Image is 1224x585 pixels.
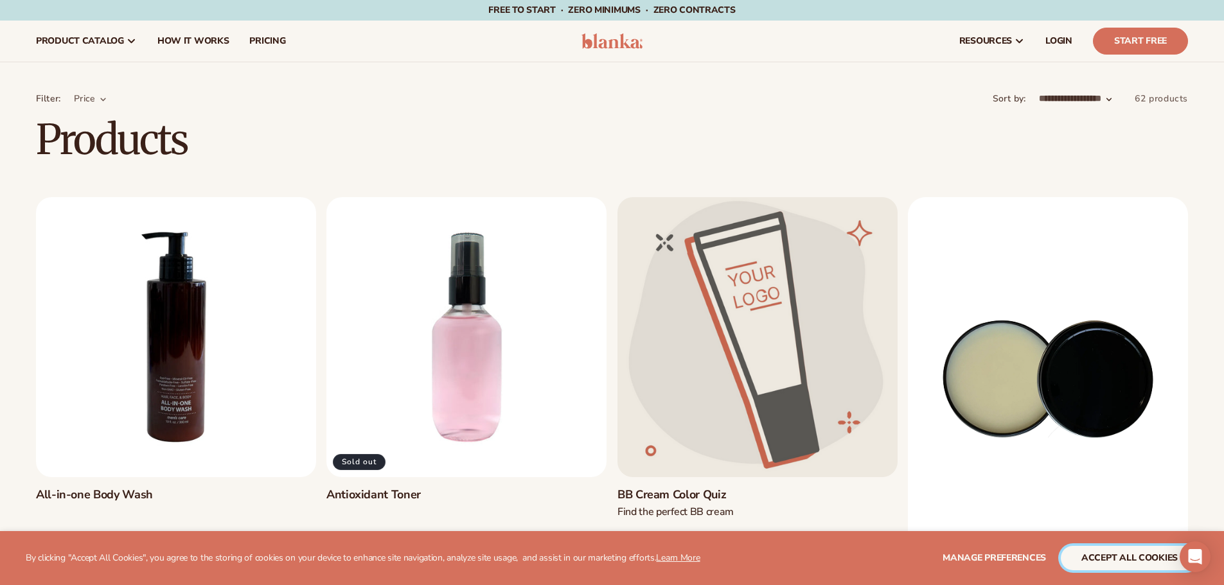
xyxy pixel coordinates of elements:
div: Open Intercom Messenger [1180,541,1211,572]
span: Manage preferences [943,552,1046,564]
a: Start Free [1093,28,1188,55]
img: logo [581,33,643,49]
p: By clicking "Accept All Cookies", you agree to the storing of cookies on your device to enhance s... [26,553,700,564]
a: All-in-one Body Wash [36,487,316,502]
a: product catalog [26,21,147,62]
a: BB Cream Color Quiz [617,487,898,502]
p: Filter: [36,92,61,105]
label: Sort by: [993,92,1026,105]
a: LOGIN [1035,21,1083,62]
a: pricing [239,21,296,62]
a: How It Works [147,21,240,62]
a: Learn More [656,552,700,564]
span: pricing [249,36,285,46]
button: Manage preferences [943,546,1046,570]
span: LOGIN [1045,36,1072,46]
a: Antioxidant Toner [326,487,607,502]
span: 62 products [1135,92,1188,105]
span: Price [74,92,96,105]
span: product catalog [36,36,124,46]
summary: Price [74,92,107,105]
span: Free to start · ZERO minimums · ZERO contracts [488,4,735,16]
a: resources [949,21,1035,62]
span: How It Works [157,36,229,46]
span: resources [959,36,1012,46]
button: accept all cookies [1061,546,1198,570]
